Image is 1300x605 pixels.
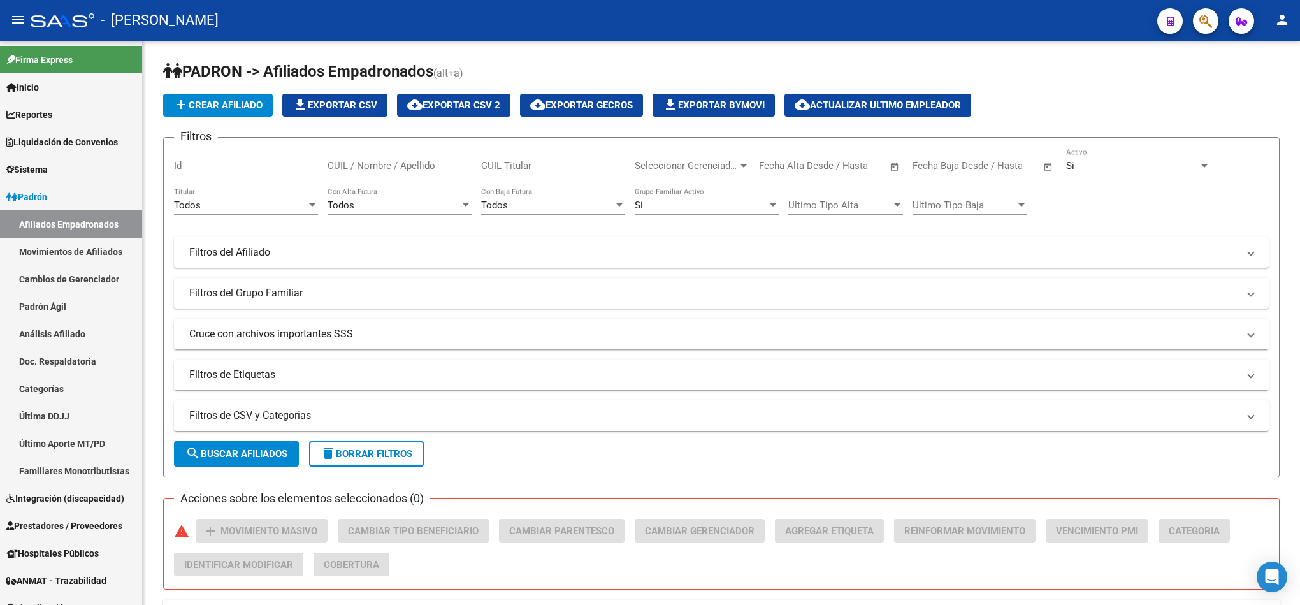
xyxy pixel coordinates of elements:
span: Cambiar Tipo Beneficiario [348,525,479,537]
span: ANMAT - Trazabilidad [6,574,106,588]
input: Fecha fin [976,160,1037,171]
input: Fecha inicio [759,160,811,171]
span: Inicio [6,80,39,94]
mat-panel-title: Filtros de Etiquetas [189,368,1238,382]
span: Exportar CSV [292,99,377,111]
span: Todos [174,200,201,211]
mat-icon: menu [10,12,25,27]
mat-icon: cloud_download [407,97,422,112]
mat-panel-title: Cruce con archivos importantes SSS [189,327,1238,341]
span: Identificar Modificar [184,559,293,571]
span: Categoria [1169,525,1220,537]
span: Actualizar ultimo Empleador [795,99,961,111]
mat-icon: add [203,523,218,539]
span: Firma Express [6,53,73,67]
span: Cobertura [324,559,379,571]
span: Prestadores / Proveedores [6,519,122,533]
mat-icon: delete [321,446,336,461]
button: Identificar Modificar [174,553,303,576]
button: Reinformar Movimiento [894,519,1036,543]
button: Exportar CSV [282,94,387,117]
button: Crear Afiliado [163,94,273,117]
button: Exportar GECROS [520,94,643,117]
button: Buscar Afiliados [174,441,299,467]
span: Seleccionar Gerenciador [635,160,738,171]
span: Cambiar Gerenciador [645,525,755,537]
span: Exportar GECROS [530,99,633,111]
button: Cobertura [314,553,389,576]
button: Open calendar [1041,159,1056,174]
mat-icon: search [185,446,201,461]
span: Movimiento Masivo [220,525,317,537]
h3: Filtros [174,128,218,145]
button: Actualizar ultimo Empleador [784,94,971,117]
mat-icon: file_download [292,97,308,112]
div: Open Intercom Messenger [1257,562,1287,592]
mat-icon: cloud_download [795,97,810,112]
span: Sistema [6,163,48,177]
input: Fecha inicio [913,160,964,171]
span: Agregar Etiqueta [785,525,874,537]
span: Todos [481,200,508,211]
span: Si [635,200,643,211]
span: PADRON -> Afiliados Empadronados [163,62,433,80]
mat-icon: warning [174,523,189,539]
span: - [PERSON_NAME] [101,6,219,34]
button: Exportar CSV 2 [397,94,510,117]
span: Padrón [6,190,47,204]
span: Reinformar Movimiento [904,525,1025,537]
span: Borrar Filtros [321,448,412,460]
button: Cambiar Gerenciador [635,519,765,543]
button: Movimiento Masivo [196,519,328,543]
span: Integración (discapacidad) [6,492,124,506]
span: Hospitales Públicos [6,546,99,560]
span: Liquidación de Convenios [6,135,118,149]
span: Todos [328,200,354,211]
span: (alt+a) [433,67,463,79]
span: Vencimiento PMI [1056,525,1138,537]
mat-expansion-panel-header: Filtros del Afiliado [174,237,1269,268]
span: Ultimo Tipo Baja [913,200,1016,211]
button: Agregar Etiqueta [775,519,884,543]
mat-panel-title: Filtros del Afiliado [189,245,1238,259]
h3: Acciones sobre los elementos seleccionados (0) [174,490,430,507]
mat-icon: cloud_download [530,97,545,112]
mat-expansion-panel-header: Filtros de Etiquetas [174,360,1269,390]
button: Exportar Bymovi [653,94,775,117]
mat-expansion-panel-header: Filtros del Grupo Familiar [174,278,1269,309]
span: Crear Afiliado [173,99,263,111]
button: Categoria [1159,519,1230,543]
mat-panel-title: Filtros del Grupo Familiar [189,286,1238,300]
mat-panel-title: Filtros de CSV y Categorias [189,409,1238,423]
mat-icon: file_download [663,97,678,112]
input: Fecha fin [822,160,884,171]
mat-icon: add [173,97,189,112]
span: Reportes [6,108,52,122]
button: Borrar Filtros [309,441,424,467]
span: Ultimo Tipo Alta [788,200,892,211]
mat-icon: person [1275,12,1290,27]
mat-expansion-panel-header: Filtros de CSV y Categorias [174,400,1269,431]
span: Cambiar Parentesco [509,525,614,537]
span: Exportar CSV 2 [407,99,500,111]
button: Vencimiento PMI [1046,519,1148,543]
button: Cambiar Parentesco [499,519,625,543]
button: Open calendar [888,159,902,174]
mat-expansion-panel-header: Cruce con archivos importantes SSS [174,319,1269,349]
span: Buscar Afiliados [185,448,287,460]
span: Si [1066,160,1074,171]
button: Cambiar Tipo Beneficiario [338,519,489,543]
span: Exportar Bymovi [663,99,765,111]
